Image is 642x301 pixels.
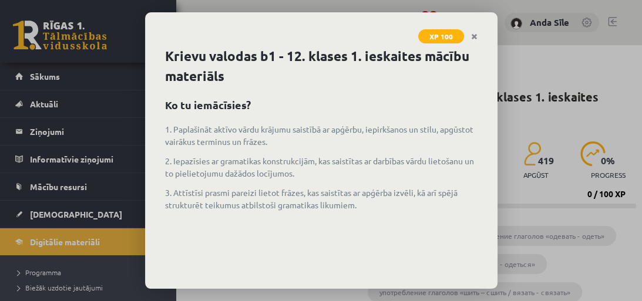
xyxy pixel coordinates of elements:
p: 3. Attīstīsi prasmi pareizi lietot frāzes, kas saistītas ar apģērba izvēli, kā arī spējā struktur... [165,187,478,211]
h2: Ko tu iemācīsies? [165,97,478,113]
a: Close [464,25,485,48]
span: XP 100 [418,29,464,43]
h1: Krievu valodas b1 - 12. klases 1. ieskaites mācību materiāls [165,46,478,86]
p: 2. Iepazīsies ar gramatikas konstrukcijām, kas saistītas ar darbības vārdu lietošanu un to pielie... [165,155,478,180]
p: 1. Paplašināt aktīvo vārdu krājumu saistībā ar apģērbu, iepirkšanos un stilu, apgūstot vairākus t... [165,123,478,148]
